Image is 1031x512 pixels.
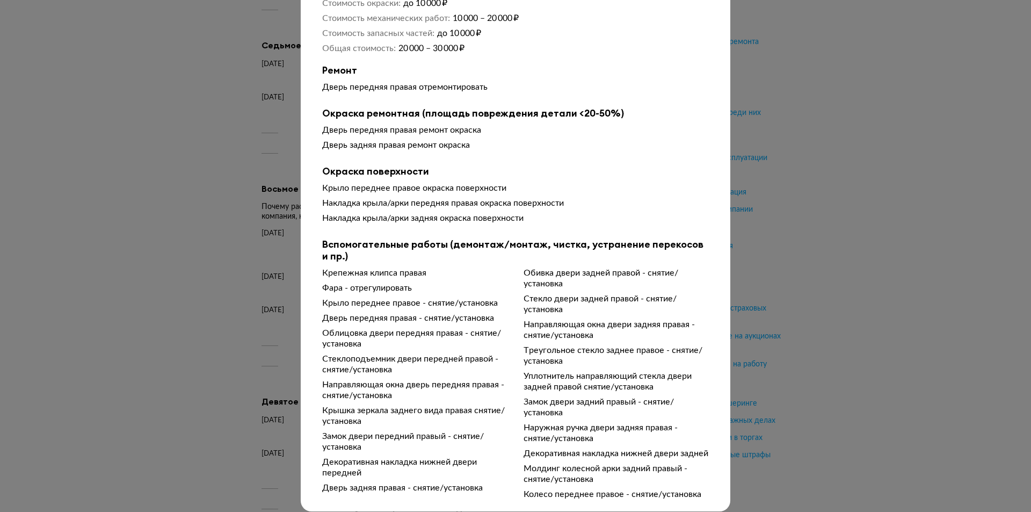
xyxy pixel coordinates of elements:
[524,268,709,289] div: Обивка двери задней правой - снятие/установка
[322,482,507,493] div: Дверь задняя правая - снятие/установка
[322,328,507,349] div: Облицовка двери передняя правая - снятие/установка
[524,345,709,366] div: Треугольное стекло заднее правое - снятие/установка
[524,422,709,444] div: Наружная ручка двери задняя правая - снятие/установка
[322,313,507,323] div: Дверь передняя правая - снятие/установка
[322,107,709,119] b: Окраска ремонтная (площадь повреждения детали <20-50%)
[524,293,709,315] div: Стекло двери задней правой - снятие/установка
[524,463,709,485] div: Молдинг колесной арки задний правый - снятие/установка
[524,319,709,341] div: Направляющая окна двери задняя правая - снятие/установка
[322,379,507,401] div: Направляющая окна дверь передняя правая - снятие/установка
[322,354,507,375] div: Стеклоподъемник двери передней правой - снятие/установка
[322,28,434,39] dt: Стоимость запасных частей
[322,213,709,223] div: Накладка крыла/арки задняя окраска поверхности
[322,64,709,76] b: Ремонт
[524,396,709,418] div: Замок двери задний правый - снятие/установка
[322,13,450,24] dt: Стоимость механических работ
[453,14,519,23] span: 10 000 – 20 000 ₽
[322,457,507,478] div: Декоративная накладка нижней двери передней
[322,125,709,135] div: Дверь передняя правая ремонт окраска
[322,431,507,452] div: Замок двери передний правый - снятие/установка
[322,140,709,150] div: Дверь задняя правая ремонт окраска
[524,448,709,459] div: Декоративная накладка нижней двери задней
[437,29,481,38] span: до 10 000 ₽
[322,165,709,177] b: Окраска поверхности
[322,283,507,293] div: Фара - отрегулировать
[322,43,396,54] dt: Общая стоимость
[322,198,709,208] div: Накладка крыла/арки передняя правая окраска поверхности
[322,82,709,92] div: Дверь передняя правая отремонтировать
[398,44,464,53] span: 20 000 – 30 000 ₽
[322,405,507,427] div: Крышка зеркала заднего вида правая снятие/установка
[322,239,709,262] b: Вспомогательные работы (демонтаж/монтаж, чистка, устранение перекосов и пр.)
[322,183,709,193] div: Крыло переднее правое окраска поверхности
[524,489,709,500] div: Колесо переднее правое - снятие/установка
[322,268,507,278] div: Крепежная клипса правая
[524,371,709,392] div: Уплотнитель направляющий стекла двери задней правой снятие/установка
[322,298,507,308] div: Крыло переднее правое - снятие/установка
